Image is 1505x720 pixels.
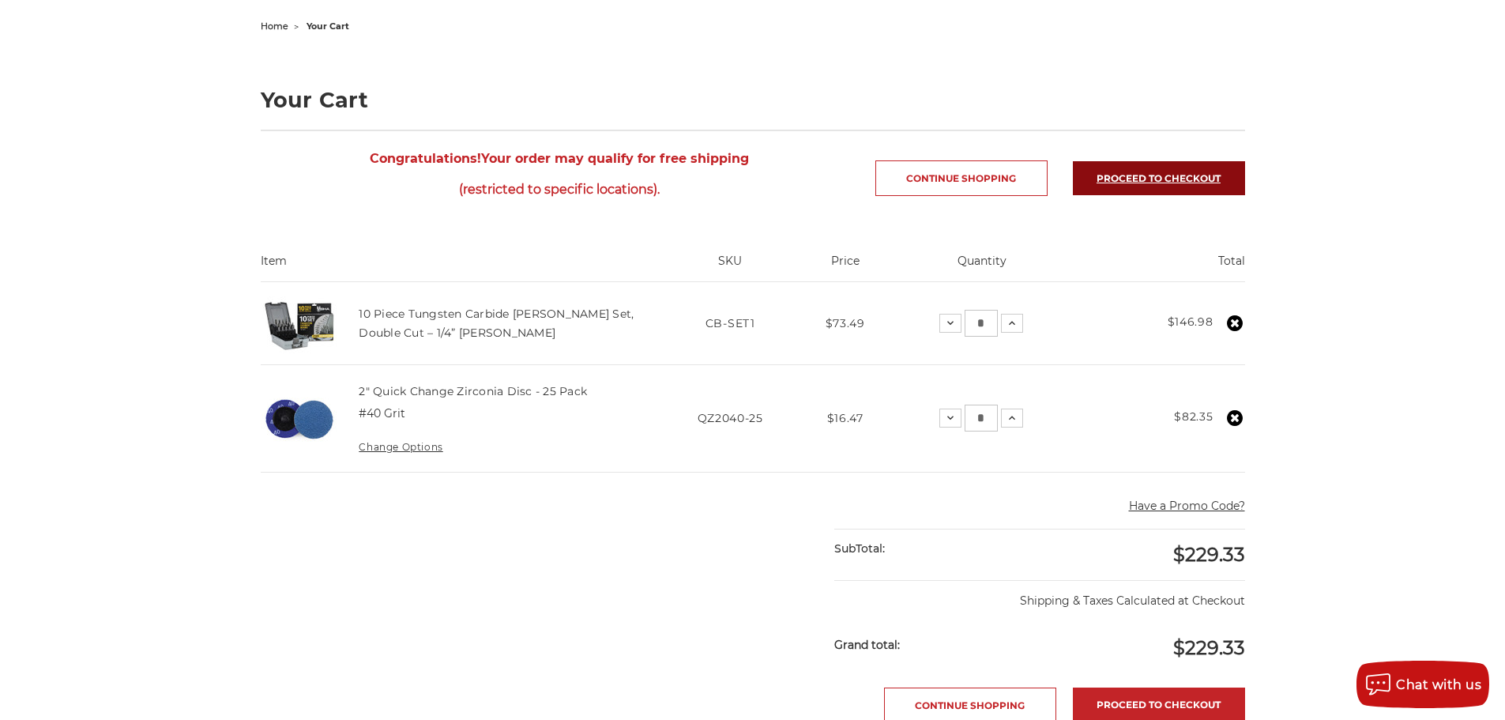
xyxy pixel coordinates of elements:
h1: Your Cart [261,89,1245,111]
div: SubTotal: [834,530,1040,568]
th: Total [1076,253,1245,281]
a: Proceed to checkout [1073,161,1245,195]
a: Continue Shopping [875,160,1048,196]
strong: $146.98 [1168,315,1213,329]
span: $229.33 [1173,543,1245,566]
strong: Grand total: [834,638,900,652]
strong: $82.35 [1174,409,1213,424]
button: Chat with us [1356,661,1489,708]
span: your cart [307,21,349,32]
button: Have a Promo Code? [1129,498,1245,515]
span: CB-SET1 [705,316,755,330]
a: 10 Piece Tungsten Carbide [PERSON_NAME] Set, Double Cut – 1/4” [PERSON_NAME] [359,307,634,340]
span: Your order may qualify for free shipping [261,143,859,205]
span: $73.49 [826,316,865,330]
span: QZ2040-25 [698,411,763,425]
a: home [261,21,288,32]
span: (restricted to specific locations). [261,174,859,205]
img: BHA Carbide Burr 10 Piece Set, Double Cut with 1/4" Shanks [261,284,340,363]
span: $16.47 [827,411,863,425]
p: Shipping & Taxes Calculated at Checkout [834,580,1244,609]
a: 2" Quick Change Zirconia Disc - 25 Pack [359,384,587,398]
dd: #40 Grit [359,405,405,422]
span: Chat with us [1396,677,1481,692]
th: Price [802,253,888,281]
img: 2" Quick Change Zirconia Disc - 25 Pack [261,379,340,458]
strong: Congratulations! [370,151,481,166]
th: Item [261,253,659,281]
input: 2" Quick Change Zirconia Disc - 25 Pack Quantity: [965,405,998,432]
span: $229.33 [1173,636,1245,659]
th: SKU [658,253,802,281]
input: 10 Piece Tungsten Carbide Burr Set, Double Cut – 1/4” Shank Quantity: [965,310,998,337]
th: Quantity [888,253,1076,281]
a: Change Options [359,441,442,453]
